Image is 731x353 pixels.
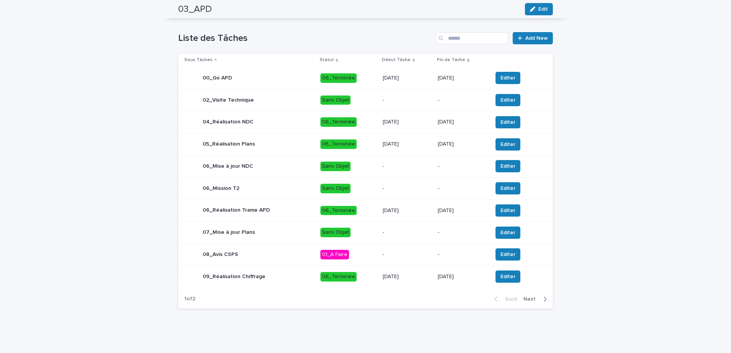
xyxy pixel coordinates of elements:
p: Sous Tâches [184,56,213,64]
p: Fin de Tâche [437,56,465,64]
tr: 06_Mission T2Sans Objet--Editer [178,177,553,199]
a: Add New [513,32,553,44]
button: Editer [495,204,520,217]
span: Editer [500,185,515,192]
p: 05_Réalisation Plans [203,141,255,147]
p: 06_Mission T2 [203,185,239,192]
div: Sans Objet [320,96,351,105]
span: Editer [500,74,515,82]
tr: 00_Go APD06_Terminée[DATE][DATE]Editer [178,67,553,89]
button: Edit [525,3,553,15]
p: 06_Réalisation Trame APD [203,207,270,214]
p: - [383,163,432,170]
tr: 08_Avis CSPS01_A Faire--Editer [178,244,553,266]
span: Add New [525,36,548,41]
button: Editer [495,138,520,151]
p: - [383,97,432,104]
button: Editer [495,94,520,106]
p: - [383,229,432,236]
button: Editer [495,72,520,84]
tr: 06_Réalisation Trame APD06_Terminée[DATE][DATE]Editer [178,199,553,222]
p: - [438,229,486,236]
tr: 05_Réalisation Plans06_Terminée[DATE][DATE]Editer [178,133,553,155]
p: - [438,251,486,258]
tr: 06_Mise à jour NDCSans Objet--Editer [178,155,553,177]
p: - [438,97,486,104]
tr: 07_Mise à jour PlansSans Objet--Editer [178,222,553,244]
div: Sans Objet [320,184,351,193]
div: 06_Terminée [320,139,357,149]
p: Statut [320,56,334,64]
button: Editer [495,182,520,194]
p: 07_Mise à jour Plans [203,229,255,236]
p: - [438,185,486,192]
p: [DATE] [438,141,486,147]
span: Next [523,296,540,302]
p: 00_Go APD [203,75,232,81]
p: - [383,251,432,258]
span: Editer [500,96,515,104]
button: Editer [495,227,520,239]
p: [DATE] [383,274,432,280]
span: Editer [500,162,515,170]
p: 08_Avis CSPS [203,251,238,258]
p: [DATE] [383,141,432,147]
span: Back [501,296,517,302]
button: Next [520,296,553,303]
p: - [438,163,486,170]
p: [DATE] [383,75,432,81]
span: Editer [500,207,515,214]
h2: 03_APD [178,4,212,15]
div: 06_Terminée [320,117,357,127]
tr: 04_Réalisation NDC06_Terminée[DATE][DATE]Editer [178,111,553,133]
p: 06_Mise à jour NDC [203,163,253,170]
p: Début Tâche [382,56,411,64]
div: 06_Terminée [320,73,357,83]
span: Editer [500,229,515,236]
span: Edit [538,6,548,12]
tr: 09_Réalisation Chiffrage06_Terminée[DATE][DATE]Editer [178,266,553,288]
p: 02_Visite Technique [203,97,254,104]
button: Editer [495,116,520,128]
p: [DATE] [438,207,486,214]
p: - [383,185,432,192]
p: [DATE] [438,274,486,280]
button: Editer [495,160,520,172]
div: Sans Objet [320,162,351,171]
div: 01_A Faire [320,250,349,259]
p: 1 of 2 [178,290,201,308]
tr: 02_Visite TechniqueSans Objet--Editer [178,89,553,111]
p: [DATE] [438,119,486,125]
p: [DATE] [383,207,432,214]
div: Sans Objet [320,228,351,237]
p: 09_Réalisation Chiffrage [203,274,265,280]
p: [DATE] [438,75,486,81]
button: Editer [495,270,520,283]
div: 06_Terminée [320,206,357,215]
p: [DATE] [383,119,432,125]
span: Editer [500,141,515,148]
span: Editer [500,118,515,126]
button: Back [488,296,520,303]
span: Editer [500,273,515,280]
div: 06_Terminée [320,272,357,282]
span: Editer [500,251,515,258]
p: 04_Réalisation NDC [203,119,253,125]
h1: Liste des Tâches [178,33,432,44]
button: Editer [495,248,520,261]
input: Search [435,32,508,44]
